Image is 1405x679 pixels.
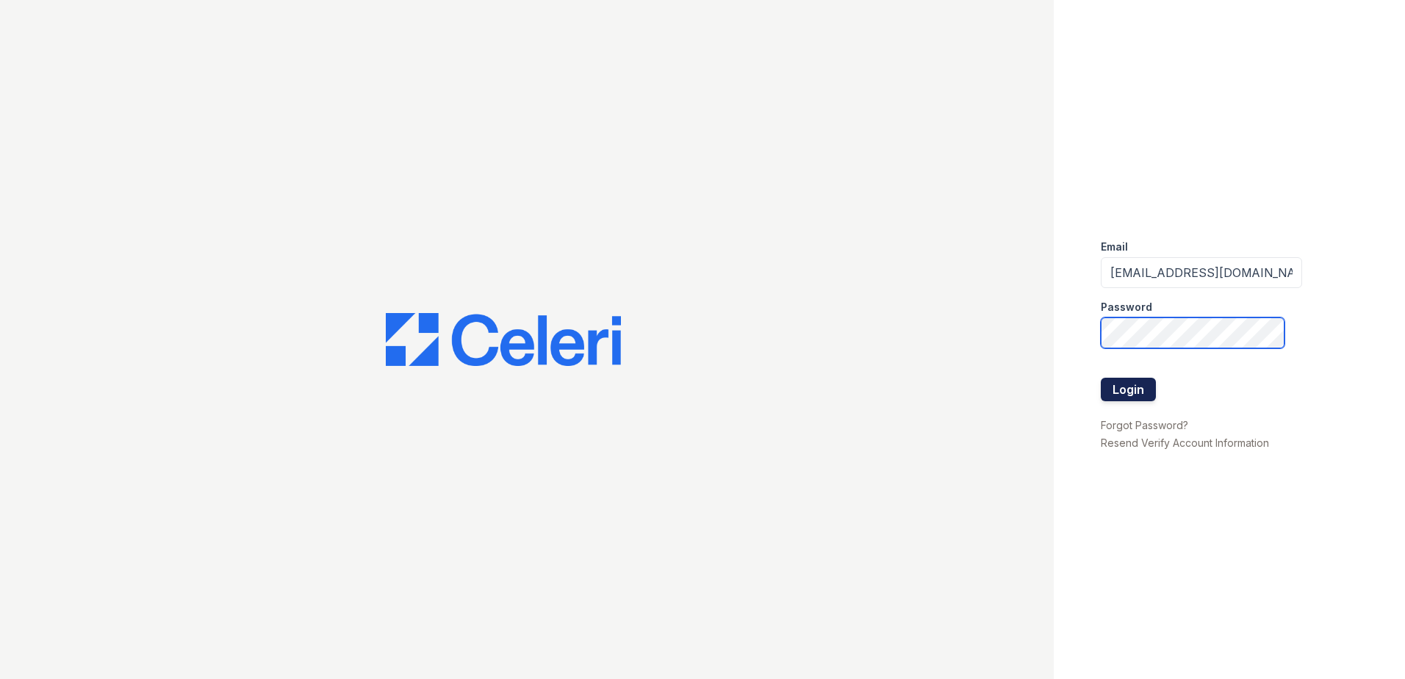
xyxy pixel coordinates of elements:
[1101,240,1128,254] label: Email
[1101,300,1152,315] label: Password
[386,313,621,366] img: CE_Logo_Blue-a8612792a0a2168367f1c8372b55b34899dd931a85d93a1a3d3e32e68fde9ad4.png
[1101,419,1188,431] a: Forgot Password?
[1101,436,1269,449] a: Resend Verify Account Information
[1101,378,1156,401] button: Login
